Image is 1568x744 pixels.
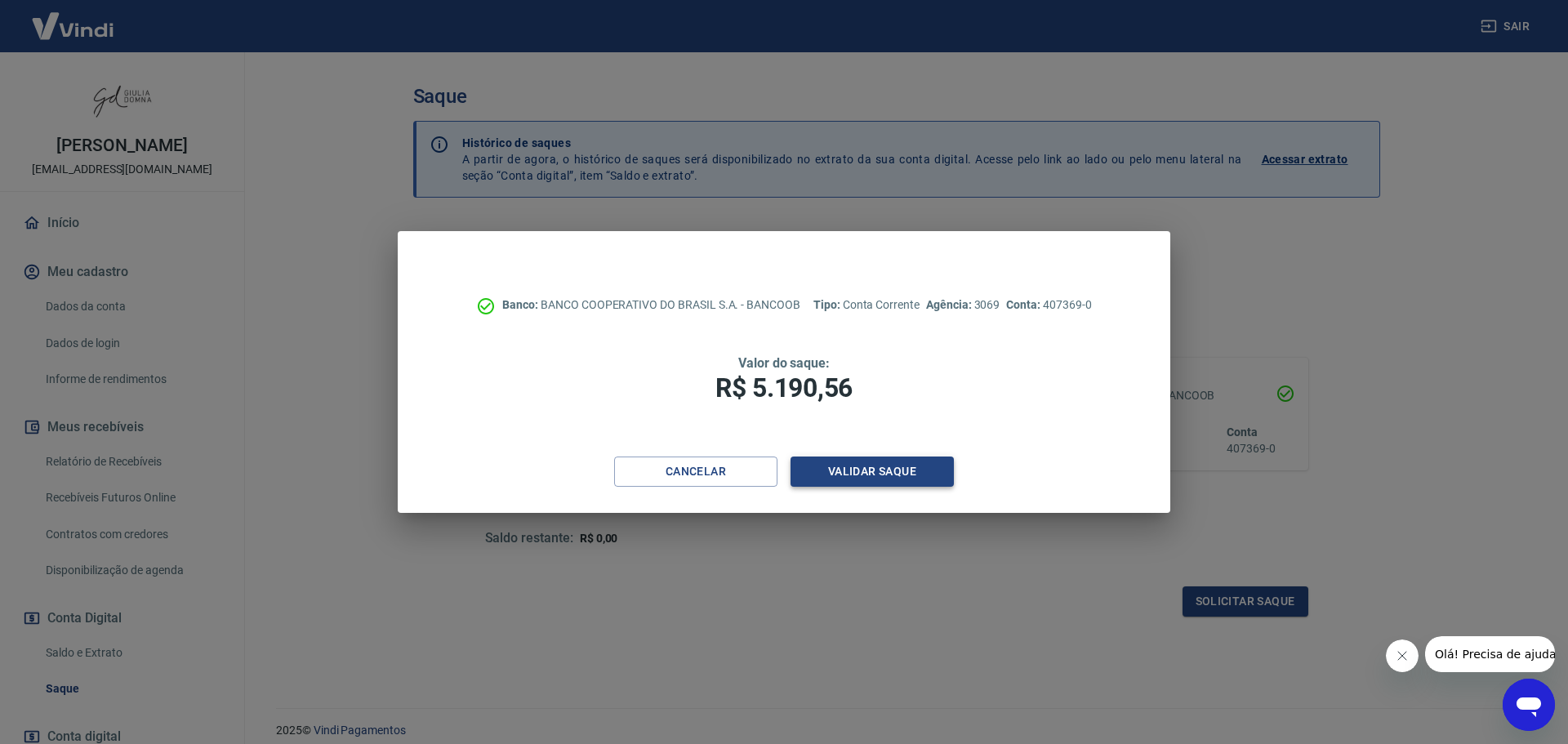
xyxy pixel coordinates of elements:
span: Agência: [926,298,974,311]
p: BANCO COOPERATIVO DO BRASIL S.A. - BANCOOB [502,296,800,314]
iframe: Mensagem da empresa [1425,636,1555,672]
span: Valor do saque: [738,355,830,371]
span: R$ 5.190,56 [715,372,853,403]
p: 407369-0 [1006,296,1091,314]
span: Tipo: [813,298,843,311]
span: Banco: [502,298,541,311]
button: Validar saque [791,457,954,487]
p: Conta Corrente [813,296,920,314]
iframe: Fechar mensagem [1386,639,1419,672]
span: Conta: [1006,298,1043,311]
button: Cancelar [614,457,777,487]
span: Olá! Precisa de ajuda? [10,11,137,25]
iframe: Botão para abrir a janela de mensagens [1503,679,1555,731]
p: 3069 [926,296,1000,314]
